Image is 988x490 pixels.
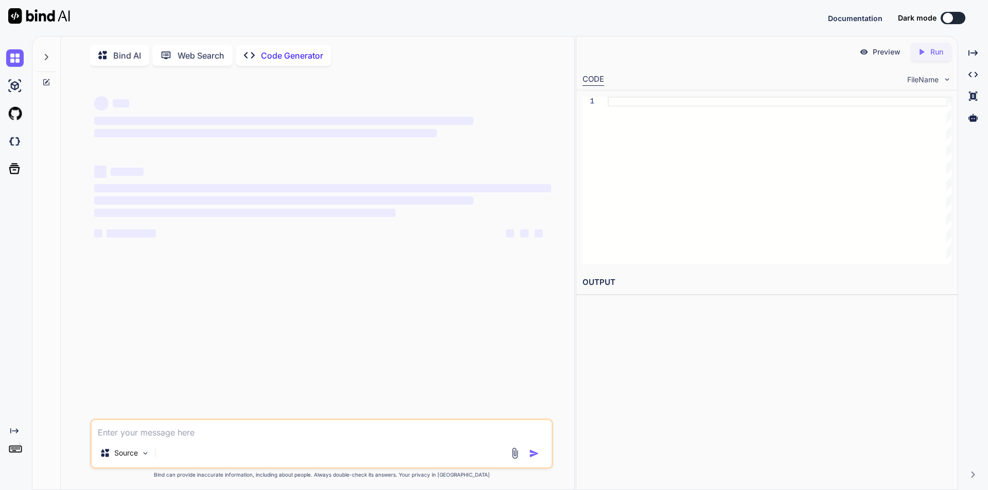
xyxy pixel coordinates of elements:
[828,13,883,24] button: Documentation
[509,447,521,459] img: attachment
[113,49,141,62] p: Bind AI
[6,49,24,67] img: chat
[6,77,24,95] img: ai-studio
[94,196,473,205] span: ‌
[943,75,951,84] img: chevron down
[94,129,437,137] span: ‌
[535,229,543,238] span: ‌
[94,229,102,238] span: ‌
[583,97,594,106] div: 1
[111,168,144,176] span: ‌
[506,229,514,238] span: ‌
[873,47,901,57] p: Preview
[94,209,396,217] span: ‌
[520,229,528,238] span: ‌
[90,471,553,479] p: Bind can provide inaccurate information, including about people. Always double-check its answers....
[529,448,539,459] img: icon
[6,105,24,122] img: githubLight
[828,14,883,23] span: Documentation
[94,166,107,178] span: ‌
[113,99,129,107] span: ‌
[907,75,939,85] span: FileName
[8,8,70,24] img: Bind AI
[178,49,224,62] p: Web Search
[141,449,150,458] img: Pick Models
[94,184,551,192] span: ‌
[576,270,958,295] h2: OUTPUT
[261,49,323,62] p: Code Generator
[583,74,604,86] div: CODE
[859,47,869,57] img: preview
[94,96,109,111] span: ‌
[930,47,943,57] p: Run
[898,13,937,23] span: Dark mode
[94,117,473,125] span: ‌
[6,133,24,150] img: darkCloudIdeIcon
[107,229,156,238] span: ‌
[114,448,138,458] p: Source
